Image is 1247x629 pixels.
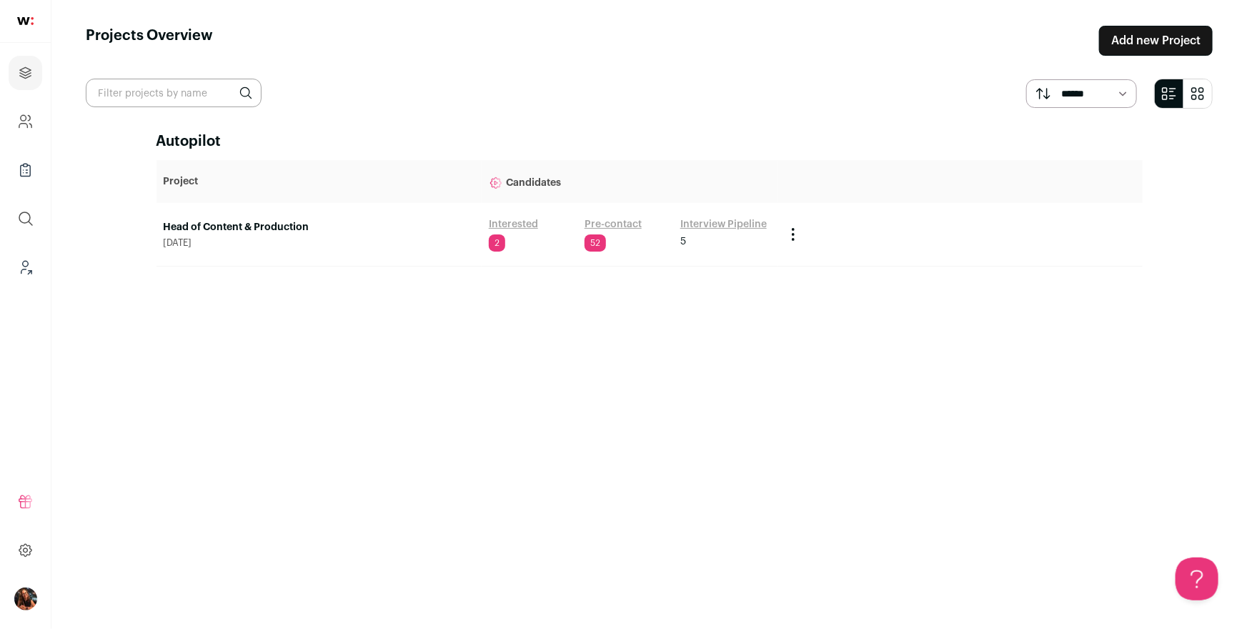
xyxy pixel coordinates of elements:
[86,79,262,107] input: Filter projects by name
[86,26,213,56] h1: Projects Overview
[585,234,606,252] span: 52
[1176,558,1218,600] iframe: Toggle Customer Support
[164,220,475,234] a: Head of Content & Production
[9,56,42,90] a: Projects
[9,153,42,187] a: Company Lists
[157,132,1143,152] h2: Autopilot
[489,167,770,196] p: Candidates
[164,174,475,189] p: Project
[680,234,686,249] span: 5
[1099,26,1213,56] a: Add new Project
[164,237,475,249] span: [DATE]
[489,234,505,252] span: 2
[9,104,42,139] a: Company and ATS Settings
[14,588,37,610] img: 13968079-medium_jpg
[17,17,34,25] img: wellfound-shorthand-0d5821cbd27db2630d0214b213865d53afaa358527fdda9d0ea32b1df1b89c2c.svg
[585,217,642,232] a: Pre-contact
[680,217,767,232] a: Interview Pipeline
[489,217,538,232] a: Interested
[14,588,37,610] button: Open dropdown
[785,226,802,243] button: Project Actions
[9,250,42,284] a: Leads (Backoffice)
